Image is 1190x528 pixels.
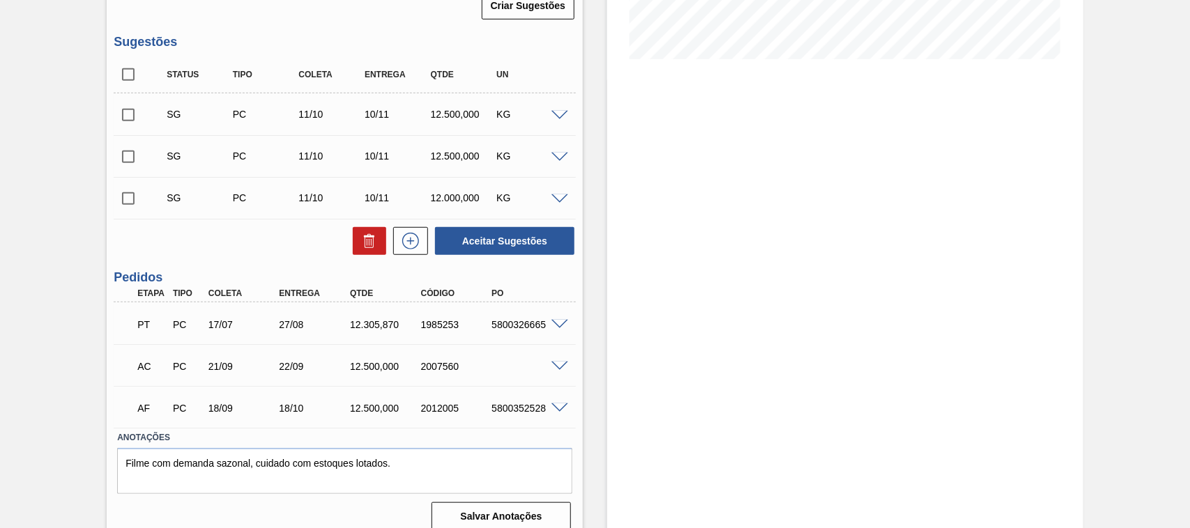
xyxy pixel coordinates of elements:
[169,319,206,330] div: Pedido de Compra
[137,403,167,414] p: AF
[386,227,428,255] div: Nova sugestão
[205,361,284,372] div: 21/09/2025
[346,288,425,298] div: Qtde
[134,309,170,340] div: Pedido em Trânsito
[488,319,567,330] div: 5800326665
[163,70,236,79] div: Status
[346,361,425,372] div: 12.500,000
[427,70,500,79] div: Qtde
[493,150,565,162] div: KG
[418,319,496,330] div: 1985253
[428,226,576,256] div: Aceitar Sugestões
[117,448,572,494] textarea: Filme com demanda sazonal, cuidado com estoques lotados.
[418,361,496,372] div: 2007560
[134,351,170,382] div: Aguardando Composição de Carga
[346,319,425,330] div: 12.305,870
[169,403,206,414] div: Pedido de Compra
[229,70,302,79] div: Tipo
[295,109,367,120] div: 11/10/2025
[295,192,367,203] div: 11/10/2025
[488,403,567,414] div: 5800352528
[493,192,565,203] div: KG
[137,319,167,330] p: PT
[169,361,206,372] div: Pedido de Compra
[163,150,236,162] div: Sugestão Criada
[229,109,302,120] div: Pedido de Compra
[137,361,167,372] p: AC
[275,403,354,414] div: 18/10/2025
[493,70,565,79] div: UN
[361,192,434,203] div: 10/11/2025
[275,319,354,330] div: 27/08/2025
[361,150,434,162] div: 10/11/2025
[117,428,572,448] label: Anotações
[229,192,302,203] div: Pedido de Compra
[229,150,302,162] div: Pedido de Compra
[427,150,500,162] div: 12.500,000
[361,109,434,120] div: 10/11/2025
[418,403,496,414] div: 2012005
[163,192,236,203] div: Sugestão Criada
[418,288,496,298] div: Código
[134,393,170,424] div: Aguardando Faturamento
[427,109,500,120] div: 12.500,000
[427,192,500,203] div: 12.000,000
[205,403,284,414] div: 18/09/2025
[134,288,170,298] div: Etapa
[205,319,284,330] div: 17/07/2025
[346,227,386,255] div: Excluir Sugestões
[275,288,354,298] div: Entrega
[346,403,425,414] div: 12.500,000
[493,109,565,120] div: KG
[295,70,367,79] div: Coleta
[361,70,434,79] div: Entrega
[169,288,206,298] div: Tipo
[163,109,236,120] div: Sugestão Criada
[114,270,576,285] h3: Pedidos
[295,150,367,162] div: 11/10/2025
[488,288,567,298] div: PO
[114,35,576,49] h3: Sugestões
[435,227,574,255] button: Aceitar Sugestões
[205,288,284,298] div: Coleta
[275,361,354,372] div: 22/09/2025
